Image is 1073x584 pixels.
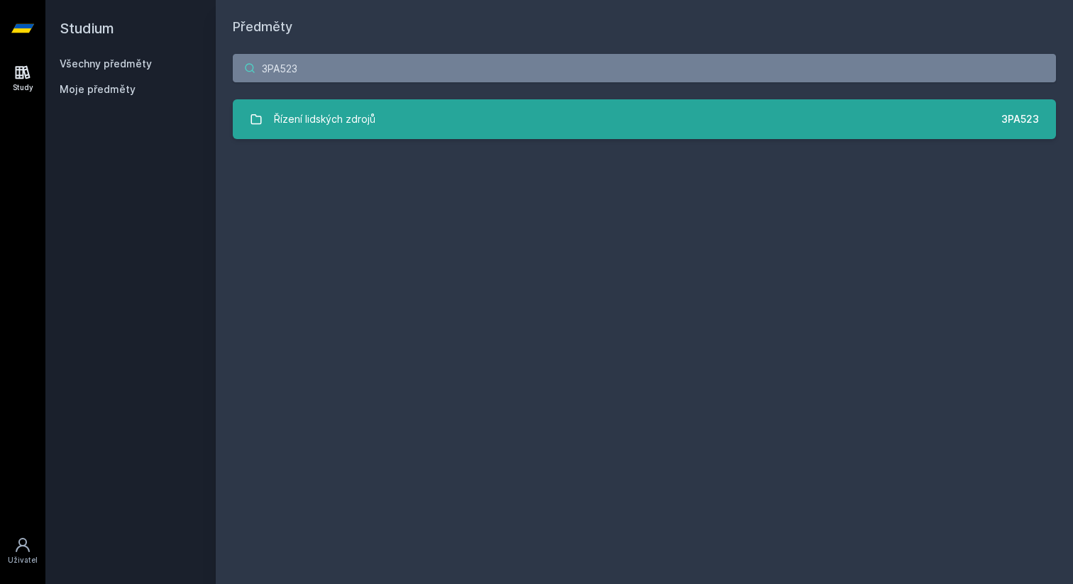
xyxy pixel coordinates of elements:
[60,82,136,97] span: Moje předměty
[233,17,1056,37] h1: Předměty
[233,54,1056,82] input: Název nebo ident předmětu…
[1001,112,1039,126] div: 3PA523
[3,57,43,100] a: Study
[3,529,43,573] a: Uživatel
[8,555,38,566] div: Uživatel
[233,99,1056,139] a: Řízení lidských zdrojů 3PA523
[13,82,33,93] div: Study
[60,57,152,70] a: Všechny předměty
[274,105,375,133] div: Řízení lidských zdrojů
